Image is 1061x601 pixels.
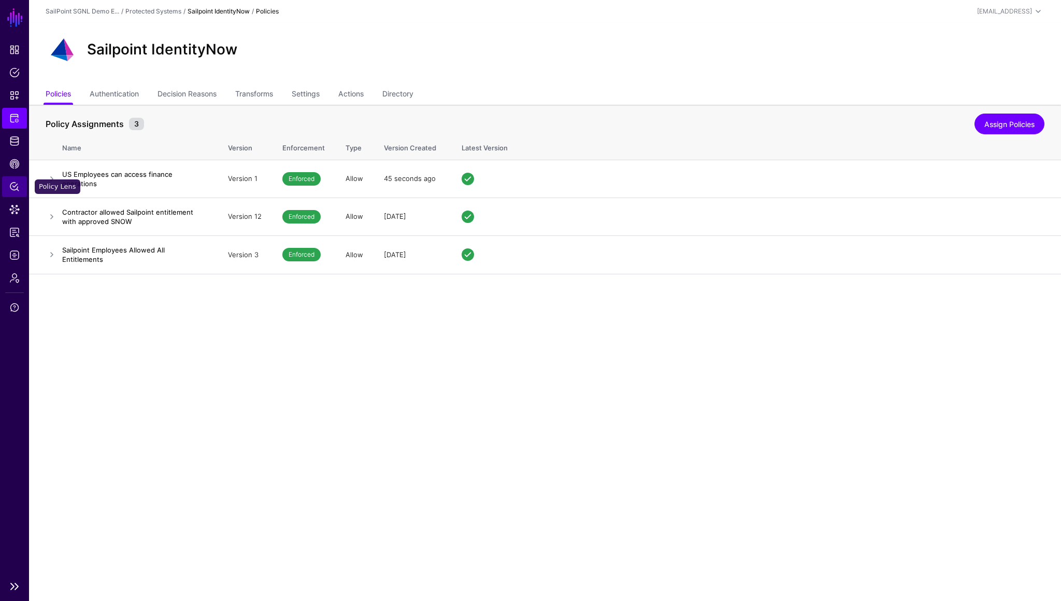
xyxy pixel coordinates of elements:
[384,250,406,259] span: [DATE]
[9,159,20,169] span: CAEP Hub
[2,108,27,129] a: Protected Systems
[974,114,1044,134] a: Assign Policies
[181,7,188,16] div: /
[9,227,20,237] span: Reports
[9,136,20,146] span: Identity Data Fabric
[272,133,335,160] th: Enforcement
[9,302,20,313] span: Support
[977,7,1032,16] div: [EMAIL_ADDRESS]
[2,176,27,197] a: Policy Lens
[2,85,27,106] a: Snippets
[119,7,125,16] div: /
[2,131,27,151] a: Identity Data Fabric
[374,133,451,160] th: Version Created
[256,7,279,15] strong: Policies
[62,245,207,264] h4: Sailpoint Employees Allowed All Entitlements
[384,212,406,220] span: [DATE]
[9,45,20,55] span: Dashboard
[451,133,1061,160] th: Latest Version
[218,236,272,274] td: Version 3
[62,207,207,226] h4: Contractor allowed Sailpoint entitlement with approved SNOW
[9,250,20,260] span: Logs
[9,204,20,215] span: Data Lens
[9,90,20,101] span: Snippets
[218,133,272,160] th: Version
[62,133,218,160] th: Name
[282,172,321,186] span: Enforced
[9,113,20,123] span: Protected Systems
[2,268,27,288] a: Admin
[9,181,20,192] span: Policy Lens
[235,85,273,105] a: Transforms
[338,85,364,105] a: Actions
[384,174,436,183] span: 45 seconds ago
[335,198,374,235] td: Allow
[43,118,126,130] span: Policy Assignments
[382,85,413,105] a: Directory
[2,222,27,243] a: Reports
[292,85,320,105] a: Settings
[218,198,272,235] td: Version 12
[2,39,27,60] a: Dashboard
[9,273,20,283] span: Admin
[87,41,237,59] h2: Sailpoint IdentityNow
[2,199,27,220] a: Data Lens
[125,7,181,15] a: Protected Systems
[335,160,374,198] td: Allow
[9,67,20,78] span: Policies
[335,133,374,160] th: Type
[282,248,321,261] span: Enforced
[218,160,272,198] td: Version 1
[157,85,217,105] a: Decision Reasons
[46,7,119,15] a: SailPoint SGNL Demo E...
[282,210,321,223] span: Enforced
[6,6,24,29] a: SGNL
[188,7,250,15] strong: Sailpoint IdentityNow
[2,245,27,265] a: Logs
[129,118,144,130] small: 3
[46,33,79,66] img: svg+xml;base64,PHN2ZyB3aWR0aD0iNjQiIGhlaWdodD0iNjQiIHZpZXdCb3g9IjAgMCA2NCA2NCIgZmlsbD0ibm9uZSIgeG...
[2,62,27,83] a: Policies
[2,153,27,174] a: CAEP Hub
[335,236,374,274] td: Allow
[90,85,139,105] a: Authentication
[46,85,71,105] a: Policies
[35,179,80,194] div: Policy Lens
[250,7,256,16] div: /
[62,170,207,188] h4: US Employees can access finance operations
